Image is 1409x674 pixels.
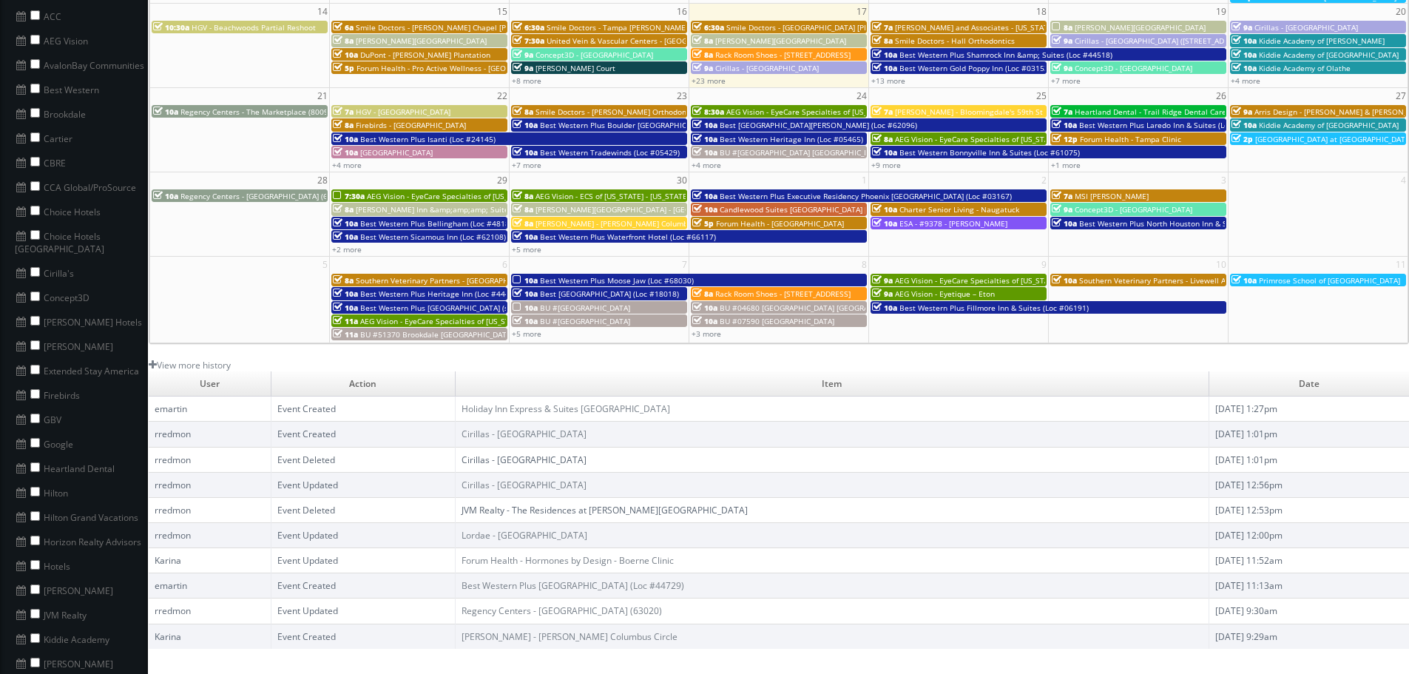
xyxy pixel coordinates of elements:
[462,402,670,415] a: Holiday Inn Express & Suites [GEOGRAPHIC_DATA]
[1209,573,1409,599] td: [DATE] 11:13am
[360,50,490,60] span: DuPont - [PERSON_NAME] Plantation
[872,134,893,144] span: 8a
[1394,88,1408,104] span: 27
[1254,22,1358,33] span: Cirillas - [GEOGRAPHIC_DATA]
[1209,624,1409,649] td: [DATE] 9:29am
[316,88,329,104] span: 21
[872,289,893,299] span: 9a
[271,497,456,522] td: Event Deleted
[675,172,689,188] span: 30
[462,579,684,592] a: Best Western Plus [GEOGRAPHIC_DATA] (Loc #44729)
[333,22,354,33] span: 6a
[1052,134,1078,144] span: 12p
[149,573,271,599] td: emartin
[720,147,885,158] span: BU #[GEOGRAPHIC_DATA] [GEOGRAPHIC_DATA]
[462,479,587,491] a: Cirillas - [GEOGRAPHIC_DATA]
[149,624,271,649] td: Karina
[333,120,354,130] span: 8a
[496,88,509,104] span: 22
[333,107,354,117] span: 7a
[332,160,362,170] a: +4 more
[356,275,539,286] span: Southern Veterinary Partners - [GEOGRAPHIC_DATA]
[1214,4,1228,19] span: 19
[1052,120,1077,130] span: 10a
[1231,120,1257,130] span: 10a
[271,523,456,548] td: Event Updated
[1209,422,1409,447] td: [DATE] 1:01pm
[899,218,1007,229] span: ESA - #9378 - [PERSON_NAME]
[1231,75,1260,86] a: +4 more
[872,50,897,60] span: 10a
[513,147,538,158] span: 10a
[513,120,538,130] span: 10a
[692,328,721,339] a: +3 more
[1079,120,1264,130] span: Best Western Plus Laredo Inn & Suites (Loc #44702)
[1394,257,1408,272] span: 11
[871,75,905,86] a: +13 more
[692,120,717,130] span: 10a
[1259,50,1399,60] span: Kiddie Academy of [GEOGRAPHIC_DATA]
[356,204,573,215] span: [PERSON_NAME] Inn &amp;amp;amp; Suites [PERSON_NAME]
[872,63,897,73] span: 10a
[872,22,893,33] span: 7a
[860,257,868,272] span: 8
[1259,275,1400,286] span: Primrose School of [GEOGRAPHIC_DATA]
[367,191,642,201] span: AEG Vision - EyeCare Specialties of [US_STATE] – Southwest Orlando Eye Care
[512,328,541,339] a: +5 more
[692,75,726,86] a: +23 more
[271,548,456,573] td: Event Updated
[540,303,630,313] span: BU #[GEOGRAPHIC_DATA]
[535,50,653,60] span: Concept3D - [GEOGRAPHIC_DATA]
[860,172,868,188] span: 1
[1259,120,1399,130] span: Kiddie Academy of [GEOGRAPHIC_DATA]
[513,204,533,215] span: 8a
[462,554,674,567] a: Forum Health - Hormones by Design - Boerne Clinic
[535,63,615,73] span: [PERSON_NAME] Court
[895,36,1015,46] span: Smile Doctors - Hall Orthodontics
[855,4,868,19] span: 17
[333,134,358,144] span: 10a
[692,22,724,33] span: 6:30a
[720,134,863,144] span: Best Western Heritage Inn (Loc #05465)
[496,4,509,19] span: 15
[720,191,1012,201] span: Best Western Plus Executive Residency Phoenix [GEOGRAPHIC_DATA] (Loc #03167)
[501,257,509,272] span: 6
[462,428,587,440] a: Cirillas - [GEOGRAPHIC_DATA]
[1052,36,1072,46] span: 9a
[872,303,897,313] span: 10a
[1075,191,1149,201] span: MSI [PERSON_NAME]
[180,191,348,201] span: Regency Centers - [GEOGRAPHIC_DATA] (63020)
[333,275,354,286] span: 8a
[872,147,897,158] span: 10a
[692,36,713,46] span: 8a
[512,160,541,170] a: +7 more
[540,275,694,286] span: Best Western Plus Moose Jaw (Loc #68030)
[321,257,329,272] span: 5
[1231,134,1253,144] span: 2p
[512,75,541,86] a: +8 more
[153,22,189,33] span: 10:30a
[180,107,335,117] span: Regency Centers - The Marketplace (80099)
[692,316,717,326] span: 10a
[1214,257,1228,272] span: 10
[895,289,995,299] span: AEG Vision - Eyetique – Eton
[149,497,271,522] td: rredmon
[456,447,1209,472] td: Cirillas - [GEOGRAPHIC_DATA]
[872,107,893,117] span: 7a
[360,303,597,313] span: Best Western Plus [GEOGRAPHIC_DATA] (shoot 1 of 2) (Loc #15116)
[1214,88,1228,104] span: 26
[333,329,358,340] span: 11a
[1231,107,1252,117] span: 9a
[1040,172,1048,188] span: 2
[540,120,758,130] span: Best Western Plus Boulder [GEOGRAPHIC_DATA] (Loc #06179)
[895,275,1160,286] span: AEG Vision - EyeCare Specialties of [US_STATE] – [PERSON_NAME] Eye Care
[333,63,354,73] span: 5p
[872,204,897,215] span: 10a
[535,218,718,229] span: [PERSON_NAME] - [PERSON_NAME] Columbus Circle
[547,36,737,46] span: United Vein & Vascular Centers - [GEOGRAPHIC_DATA]
[715,50,851,60] span: Rack Room Shoes - [STREET_ADDRESS]
[715,289,851,299] span: Rack Room Shoes - [STREET_ADDRESS]
[1052,107,1072,117] span: 7a
[535,107,699,117] span: Smile Doctors - [PERSON_NAME] Orthodontics
[675,88,689,104] span: 23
